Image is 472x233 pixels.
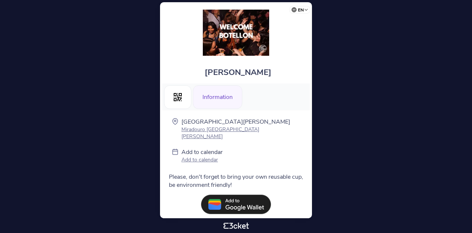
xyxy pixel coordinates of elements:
[201,195,271,214] img: en_add_to_google_wallet.5c177d4c.svg
[193,92,242,100] a: Information
[193,85,242,109] div: Information
[181,148,223,156] p: Add to calendar
[169,173,303,189] span: Please, don't forget to bring your own reusable cup, be environment friendly!
[181,126,300,140] p: Miradouro [GEOGRAPHIC_DATA][PERSON_NAME]
[203,10,269,56] img: Welcome Botellon
[181,148,223,165] a: Add to calendar Add to calendar
[205,67,271,78] span: [PERSON_NAME]
[181,118,300,126] p: [GEOGRAPHIC_DATA][PERSON_NAME]
[181,118,300,140] a: [GEOGRAPHIC_DATA][PERSON_NAME] Miradouro [GEOGRAPHIC_DATA][PERSON_NAME]
[181,156,223,163] p: Add to calendar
